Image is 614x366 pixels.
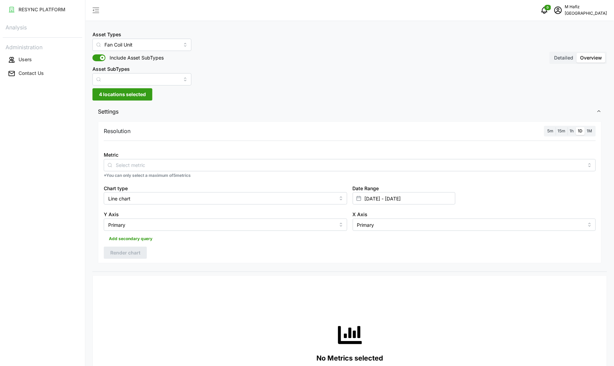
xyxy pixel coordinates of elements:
button: Add secondary query [104,234,158,244]
button: schedule [551,3,565,17]
button: 4 locations selected [92,88,152,101]
p: Administration [3,42,82,52]
a: Users [3,53,82,67]
span: 1D [578,128,583,133]
div: Settings [92,120,607,272]
label: Asset SubTypes [92,65,130,73]
p: Users [18,56,32,63]
button: notifications [538,3,551,17]
span: 1h [570,128,574,133]
button: Settings [92,103,607,120]
span: Add secondary query [109,234,152,244]
p: [GEOGRAPHIC_DATA] [565,10,607,17]
button: Contact Us [3,67,82,80]
label: Date Range [353,185,379,192]
span: Include Asset SubTypes [105,54,164,61]
input: Select metric [116,161,584,169]
label: Asset Types [92,31,121,38]
span: 0 [547,5,549,10]
span: Settings [98,103,597,120]
input: Select date range [353,192,455,205]
span: Render chart [110,247,140,259]
input: Select X axis [353,219,596,231]
span: Overview [580,55,602,61]
input: Select chart type [104,192,347,205]
span: 5m [548,128,554,133]
span: 1M [587,128,592,133]
p: RESYNC PLATFORM [18,6,65,13]
p: Analysis [3,22,82,32]
p: *You can only select a maximum of 5 metrics [104,173,596,179]
label: Y Axis [104,211,119,218]
p: Resolution [104,127,130,135]
button: Users [3,54,82,66]
label: Metric [104,151,118,159]
button: Render chart [104,247,147,259]
span: 15m [558,128,566,133]
label: X Axis [353,211,368,218]
button: RESYNC PLATFORM [3,3,82,16]
p: M Hafiz [565,4,607,10]
input: Select Y axis [104,219,347,231]
p: No Metrics selected [316,353,383,364]
span: 4 locations selected [99,89,146,100]
span: Detailed [554,55,574,61]
p: Contact Us [18,70,44,77]
label: Chart type [104,185,128,192]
